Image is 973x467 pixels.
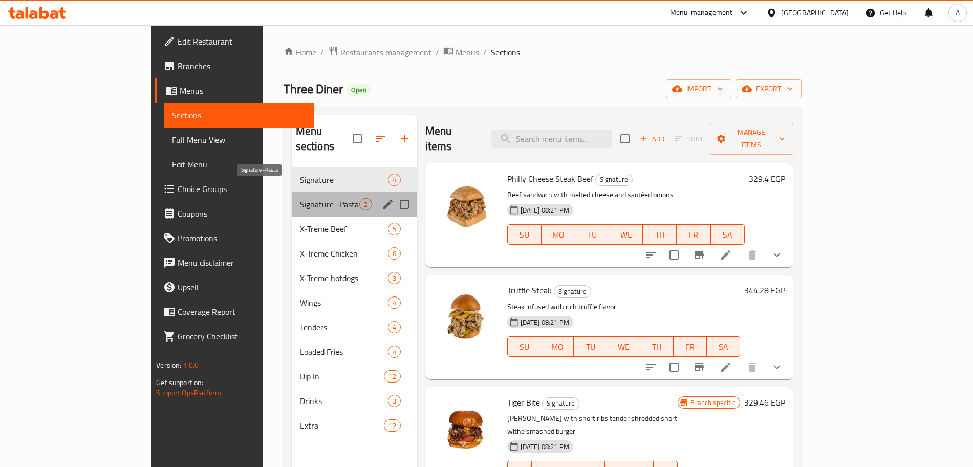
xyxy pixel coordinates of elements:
div: X-Treme hotdogs3 [292,266,417,290]
span: Menu disclaimer [178,257,305,269]
span: A [956,7,960,18]
a: Edit menu item [720,249,732,261]
button: delete [740,355,765,379]
div: items [388,395,401,407]
button: Manage items [710,123,793,155]
button: FR [677,224,710,245]
span: Menus [180,84,305,97]
span: Signature [554,286,591,298]
span: Upsell [178,281,305,293]
span: Signature [596,174,632,185]
h6: 329.46 EGP [744,395,785,410]
h2: Menu sections [296,123,353,154]
span: Tenders [300,321,388,333]
span: Add item [636,131,668,147]
img: Tiger Bite [434,395,499,461]
span: [DATE] 08:21 PM [516,442,573,452]
button: show more [765,243,789,267]
span: Branches [178,60,305,72]
span: X-Treme hotdogs [300,272,388,284]
div: Tenders4 [292,315,417,339]
span: Extra [300,419,384,432]
svg: Show Choices [771,361,783,373]
span: Select to update [663,244,685,266]
span: Sections [491,46,520,58]
span: FR [678,339,703,354]
button: SA [707,336,740,357]
span: import [674,82,723,95]
span: MO [546,227,571,242]
span: 4 [388,298,400,308]
button: TH [640,336,674,357]
span: Drinks [300,395,388,407]
div: Signature4 [292,167,417,192]
span: [DATE] 08:21 PM [516,205,573,215]
span: Sections [172,109,305,121]
div: Signature [554,285,591,298]
a: Upsell [155,275,313,300]
button: show more [765,355,789,379]
div: items [388,247,401,260]
img: Truffle Steak [434,283,499,349]
button: MO [540,336,574,357]
span: Grocery Checklist [178,330,305,343]
a: Choice Groups [155,177,313,201]
span: X-Treme Chicken [300,247,388,260]
p: Steak infused with rich truffle flavor [507,301,740,313]
button: edit [380,197,396,212]
input: search [491,130,612,148]
span: Wings [300,296,388,309]
h2: Menu items [425,123,479,154]
span: 4 [388,323,400,332]
div: items [388,346,401,358]
span: 2 [360,200,372,209]
button: FR [674,336,707,357]
span: Loaded Fries [300,346,388,358]
div: Drinks3 [292,389,417,413]
span: Select all sections [347,128,368,150]
div: items [388,223,401,235]
button: SU [507,336,541,357]
span: Get support on: [156,376,203,389]
a: Edit menu item [720,361,732,373]
span: Signature -Pasta [300,198,359,210]
div: Signature [595,174,633,186]
span: Promotions [178,232,305,244]
button: export [736,79,802,98]
span: Three Diner [284,77,343,100]
button: WE [607,336,640,357]
h6: 329.4 EGP [749,172,785,186]
span: 12 [384,421,400,431]
span: Manage items [718,126,785,152]
span: Version: [156,358,181,372]
div: items [388,321,401,333]
a: Menus [155,78,313,103]
div: X-Treme Beef [300,223,388,235]
span: 12 [384,372,400,381]
button: Add section [393,126,417,151]
button: Branch-specific-item [687,355,711,379]
span: 4 [388,175,400,185]
span: Truffle Steak [507,283,552,298]
span: Coupons [178,207,305,220]
div: [GEOGRAPHIC_DATA] [781,7,849,18]
button: SA [711,224,745,245]
a: Full Menu View [164,128,313,152]
nav: Menu sections [292,163,417,442]
div: X-Treme Beef5 [292,217,417,241]
span: Signature [300,174,388,186]
span: SU [512,339,537,354]
button: WE [609,224,643,245]
span: Select section [614,128,636,150]
p: [PERSON_NAME] with short ribs tender shredded short withe smashed burger [507,412,678,438]
span: 3 [388,273,400,283]
li: / [320,46,324,58]
span: Open [347,86,371,94]
span: Branch specific [686,398,739,408]
a: Menus [443,46,479,59]
span: export [744,82,793,95]
button: delete [740,243,765,267]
